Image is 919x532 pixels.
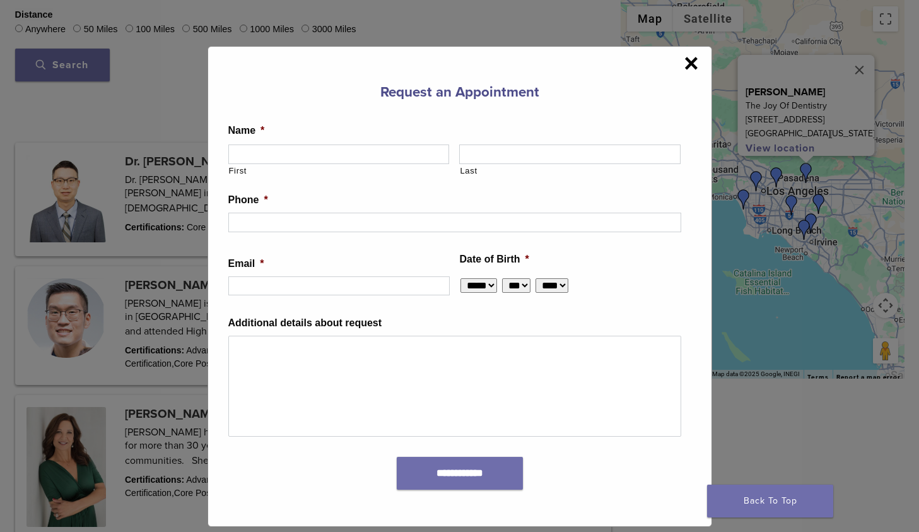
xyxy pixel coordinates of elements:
[228,124,265,138] label: Name
[460,165,681,177] label: Last
[460,253,529,266] label: Date of Birth
[228,77,691,107] h3: Request an Appointment
[228,317,382,330] label: Additional details about request
[684,50,698,76] span: ×
[228,194,268,207] label: Phone
[707,485,833,517] a: Back To Top
[228,257,264,271] label: Email
[229,165,450,177] label: First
